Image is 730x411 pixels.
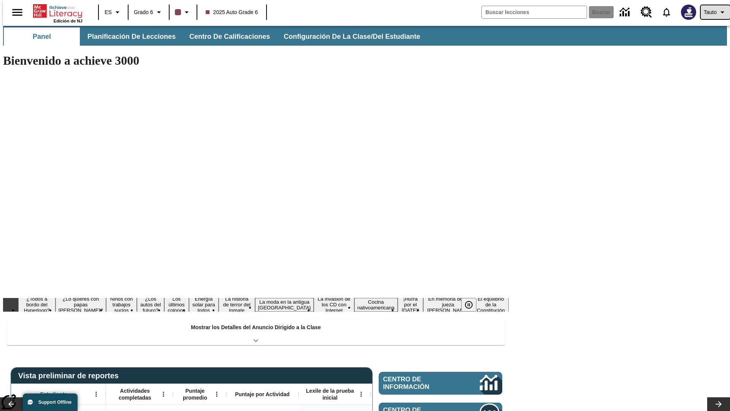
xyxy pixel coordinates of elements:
button: Abrir menú [211,389,222,400]
span: Centro de información [383,376,454,391]
span: Lexile de la prueba inicial [302,387,358,401]
span: Vista preliminar de reportes [18,371,122,380]
span: Tauto [704,8,717,16]
div: Subbarra de navegación [3,26,727,46]
button: Diapositiva 3 Niños con trabajos sucios [106,295,137,314]
button: Abrir menú [90,389,102,400]
button: Configuración de la clase/del estudiante [278,27,426,46]
a: Centro de recursos, Se abrirá en una pestaña nueva. [636,2,657,22]
span: Puntaje por Actividad [235,391,289,398]
button: Diapositiva 5 Los últimos colonos [164,295,189,314]
span: Centro de calificaciones [189,32,270,41]
input: Buscar campo [482,6,587,18]
span: Actividades completadas [110,387,160,401]
button: Diapositiva 12 En memoria de la jueza O'Connor [423,295,473,314]
div: Pausar [461,298,484,312]
p: Mostrar los Detalles del Anuncio Dirigido a la Clase [191,323,321,331]
button: Diapositiva 4 ¿Los autos del futuro? [137,295,164,314]
span: Grado 6 [134,8,153,16]
button: Diapositiva 1 ¿Todos a bordo del Hyperloop? [18,295,56,314]
button: Abrir menú [355,389,367,400]
span: Puntaje promedio [177,387,213,401]
img: Avatar [681,5,696,20]
div: Subbarra de navegación [3,27,427,46]
button: Abrir menú [158,389,169,400]
button: Diapositiva 9 La invasión de los CD con Internet [314,295,354,314]
button: El color de la clase es café oscuro. Cambiar el color de la clase. [172,5,194,19]
button: Grado: Grado 6, Elige un grado [131,5,167,19]
span: Panel [33,32,51,41]
button: Diapositiva 10 Cocina nativoamericana [354,298,398,312]
button: Diapositiva 6 Energía solar para todos [189,295,219,314]
a: Centro de información [615,2,636,23]
button: Diapositiva 11 ¡Hurra por el Día de la Constitución! [398,295,424,314]
button: Perfil/Configuración [701,5,730,19]
button: Centro de calificaciones [183,27,276,46]
button: Diapositiva 7 La historia de terror del tomate [219,295,255,314]
h1: Bienvenido a achieve 3000 [3,54,509,68]
span: ES [105,8,112,16]
div: Mostrar los Detalles del Anuncio Dirigido a la Clase [7,319,505,345]
button: Lenguaje: ES, Selecciona un idioma [101,5,125,19]
span: Configuración de la clase/del estudiante [284,32,420,41]
button: Pausar [461,298,476,312]
button: Carrusel de lecciones, seguir [707,397,730,411]
a: Portada [33,3,83,19]
button: Escoja un nuevo avatar [676,2,701,22]
span: Edición de NJ [54,19,83,23]
button: Abrir el menú lateral [6,1,29,24]
a: Notificaciones [657,2,676,22]
a: Centro de información [379,372,502,395]
span: Estudiante [40,391,68,398]
span: 2025 Auto Grade 6 [206,8,258,16]
div: Portada [33,3,83,23]
button: Panel [4,27,80,46]
button: Planificación de lecciones [81,27,182,46]
span: Planificación de lecciones [87,32,176,41]
button: Diapositiva 2 ¿Lo quieres con papas fritas? [56,295,106,314]
button: Diapositiva 13 El equilibrio de la Constitución [473,295,509,314]
button: Diapositiva 8 La moda en la antigua Roma [255,298,314,312]
span: Support Offline [38,400,71,405]
button: Support Offline [23,393,78,411]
